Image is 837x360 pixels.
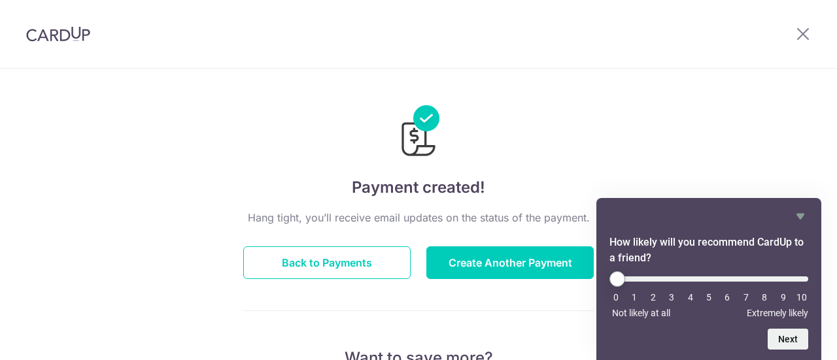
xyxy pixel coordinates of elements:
h4: Payment created! [243,176,594,199]
button: Hide survey [793,208,808,224]
li: 9 [777,292,790,303]
div: How likely will you recommend CardUp to a friend? Select an option from 0 to 10, with 0 being Not... [609,271,808,318]
button: Next question [768,329,808,350]
li: 7 [740,292,753,303]
h2: How likely will you recommend CardUp to a friend? Select an option from 0 to 10, with 0 being Not... [609,235,808,266]
p: Hang tight, you’ll receive email updates on the status of the payment. [243,210,594,225]
li: 0 [609,292,623,303]
button: Create Another Payment [426,246,594,279]
li: 3 [665,292,678,303]
div: How likely will you recommend CardUp to a friend? Select an option from 0 to 10, with 0 being Not... [609,208,808,350]
span: Not likely at all [612,308,670,318]
li: 10 [795,292,808,303]
li: 4 [684,292,697,303]
li: 2 [647,292,660,303]
img: Payments [398,105,439,160]
li: 5 [702,292,715,303]
img: CardUp [26,26,90,42]
span: Extremely likely [747,308,808,318]
li: 1 [628,292,641,303]
button: Back to Payments [243,246,411,279]
li: 8 [758,292,771,303]
li: 6 [721,292,734,303]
